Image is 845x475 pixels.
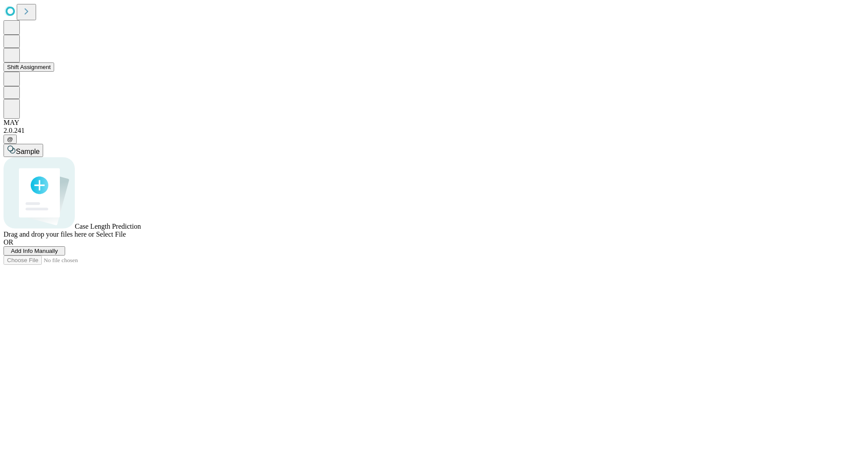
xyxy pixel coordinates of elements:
[4,144,43,157] button: Sample
[4,135,17,144] button: @
[75,223,141,230] span: Case Length Prediction
[4,119,841,127] div: MAY
[4,127,841,135] div: 2.0.241
[4,246,65,256] button: Add Info Manually
[7,136,13,142] span: @
[4,238,13,246] span: OR
[16,148,40,155] span: Sample
[4,62,54,72] button: Shift Assignment
[4,230,94,238] span: Drag and drop your files here or
[96,230,126,238] span: Select File
[11,248,58,254] span: Add Info Manually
